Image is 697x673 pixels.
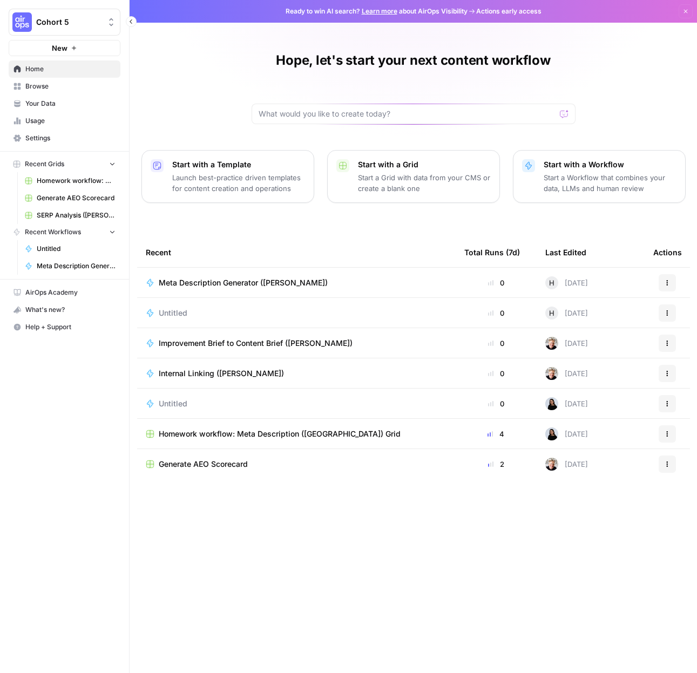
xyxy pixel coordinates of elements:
span: Your Data [25,99,116,108]
div: [DATE] [545,367,588,380]
span: Actions early access [476,6,542,16]
div: 0 [464,338,528,349]
div: [DATE] [545,276,588,289]
div: Actions [653,237,682,267]
span: Untitled [159,398,187,409]
span: Generate AEO Scorecard [159,459,248,470]
img: 2o0kkxn9fh134egdy59ddfshx893 [545,367,558,380]
span: Cohort 5 [36,17,101,28]
div: [DATE] [545,337,588,350]
span: Help + Support [25,322,116,332]
div: 4 [464,429,528,439]
a: Internal Linking ([PERSON_NAME]) [146,368,447,379]
span: H [549,277,554,288]
p: Start with a Template [172,159,305,170]
div: 0 [464,398,528,409]
img: vio31xwqbzqwqde1387k1bp3keqw [545,427,558,440]
span: Recent Workflows [25,227,81,237]
a: SERP Analysis ([PERSON_NAME]) [20,207,120,224]
button: Recent Workflows [9,224,120,240]
input: What would you like to create today? [259,108,556,119]
span: Settings [25,133,116,143]
span: Improvement Brief to Content Brief ([PERSON_NAME]) [159,338,353,349]
span: Browse [25,81,116,91]
span: Meta Description Generator ([PERSON_NAME]) [159,277,328,288]
a: Learn more [362,7,397,15]
a: Untitled [146,308,447,318]
a: Meta Description Generator ([PERSON_NAME]) [146,277,447,288]
img: 2o0kkxn9fh134egdy59ddfshx893 [545,337,558,350]
img: Cohort 5 Logo [12,12,32,32]
span: Ready to win AI search? about AirOps Visibility [286,6,468,16]
a: Untitled [146,398,447,409]
div: Last Edited [545,237,586,267]
p: Start with a Workflow [544,159,676,170]
a: Meta Description Generator ([PERSON_NAME]) [20,257,120,275]
a: Untitled [20,240,120,257]
div: [DATE] [545,397,588,410]
a: AirOps Academy [9,284,120,301]
a: Your Data [9,95,120,112]
p: Start a Workflow that combines your data, LLMs and human review [544,172,676,194]
div: 0 [464,277,528,288]
div: [DATE] [545,307,588,319]
span: H [549,308,554,318]
span: Homework workflow: Meta Description ([GEOGRAPHIC_DATA]) Grid [37,176,116,186]
a: Generate AEO Scorecard [20,189,120,207]
div: Recent [146,237,447,267]
h1: Hope, let's start your next content workflow [276,52,550,69]
a: Improvement Brief to Content Brief ([PERSON_NAME]) [146,338,447,349]
a: Generate AEO Scorecard [146,459,447,470]
span: Untitled [37,244,116,254]
div: 2 [464,459,528,470]
p: Start a Grid with data from your CMS or create a blank one [358,172,491,194]
span: SERP Analysis ([PERSON_NAME]) [37,210,116,220]
button: Start with a TemplateLaunch best-practice driven templates for content creation and operations [141,150,314,203]
div: [DATE] [545,427,588,440]
span: Homework workflow: Meta Description ([GEOGRAPHIC_DATA]) Grid [159,429,401,439]
span: Usage [25,116,116,126]
button: Recent Grids [9,156,120,172]
span: AirOps Academy [25,288,116,297]
p: Launch best-practice driven templates for content creation and operations [172,172,305,194]
a: Settings [9,130,120,147]
img: 2o0kkxn9fh134egdy59ddfshx893 [545,458,558,471]
span: Home [25,64,116,74]
button: New [9,40,120,56]
div: 0 [464,308,528,318]
button: Workspace: Cohort 5 [9,9,120,36]
a: Homework workflow: Meta Description ([GEOGRAPHIC_DATA]) Grid [20,172,120,189]
a: Homework workflow: Meta Description ([GEOGRAPHIC_DATA]) Grid [146,429,447,439]
div: [DATE] [545,458,588,471]
button: What's new? [9,301,120,318]
span: Generate AEO Scorecard [37,193,116,203]
span: New [52,43,67,53]
p: Start with a Grid [358,159,491,170]
span: Untitled [159,308,187,318]
button: Start with a GridStart a Grid with data from your CMS or create a blank one [327,150,500,203]
span: Internal Linking ([PERSON_NAME]) [159,368,284,379]
button: Start with a WorkflowStart a Workflow that combines your data, LLMs and human review [513,150,686,203]
span: Meta Description Generator ([PERSON_NAME]) [37,261,116,271]
a: Home [9,60,120,78]
span: Recent Grids [25,159,64,169]
div: 0 [464,368,528,379]
div: Total Runs (7d) [464,237,520,267]
div: What's new? [9,302,120,318]
a: Usage [9,112,120,130]
a: Browse [9,78,120,95]
img: vio31xwqbzqwqde1387k1bp3keqw [545,397,558,410]
button: Help + Support [9,318,120,336]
